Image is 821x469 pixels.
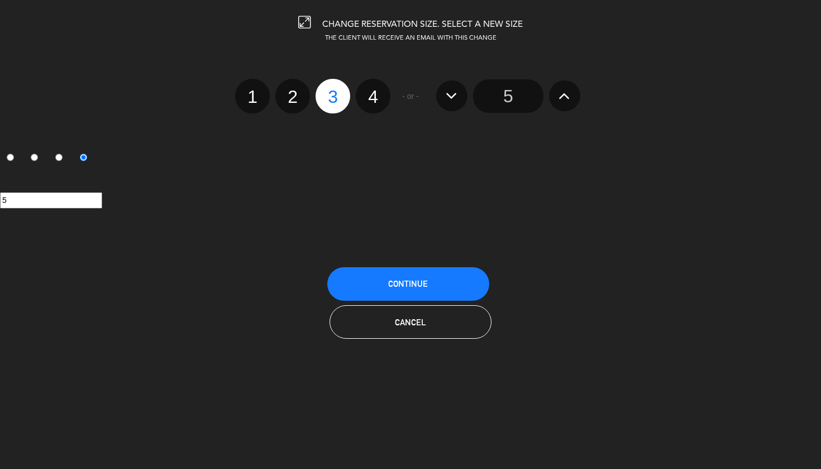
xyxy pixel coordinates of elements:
label: 3 [316,79,350,113]
label: 4 [73,149,98,168]
input: 2 [31,154,38,161]
label: 3 [49,149,74,168]
button: Cancel [330,305,491,339]
input: 4 [80,154,87,161]
label: 2 [275,79,310,113]
label: 1 [235,79,270,113]
span: - or - [402,90,419,103]
input: 1 [7,154,14,161]
span: Continue [388,279,428,288]
label: 2 [25,149,49,168]
input: 3 [55,154,63,161]
span: THE CLIENT WILL RECEIVE AN EMAIL WITH THIS CHANGE [325,35,497,41]
label: 4 [356,79,390,113]
span: Cancel [395,318,426,327]
span: CHANGE RESERVATION SIZE. SELECT A NEW SIZE [322,20,523,29]
button: Continue [327,267,489,301]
